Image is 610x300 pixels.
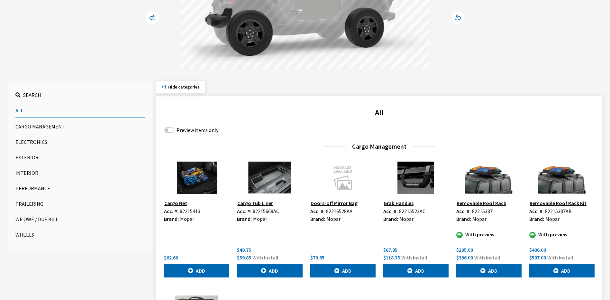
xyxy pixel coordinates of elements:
span: $295.00 [456,247,473,253]
img: Image for Cargo Net [164,162,229,194]
span: Mopar [253,216,267,222]
button: Add [383,264,449,277]
span: 82215387AB [545,208,572,214]
button: Electronics [15,136,145,148]
span: Mopar [399,216,414,222]
button: Grab Handles [383,199,414,207]
span: $396.00 [456,254,473,261]
button: Cargo Management [15,120,145,133]
label: Brand: [164,215,179,223]
span: With Install [252,254,278,261]
span: Mopar [180,216,194,222]
span: 82215669AC [253,208,279,214]
img: Image for Grab Handles [383,162,449,194]
span: 82215523AC [399,208,425,214]
button: Add [529,264,595,277]
button: Doors-off Mirror Bag [310,199,358,207]
label: Acc. #: [164,207,178,215]
img: Image for Removable Roof Rack Kit [529,162,595,194]
label: Brand: [383,215,398,223]
button: Performance [15,182,145,195]
button: Add [237,264,302,277]
span: $79.85 [310,254,324,261]
span: $49.75 [237,247,251,253]
span: $62.60 [164,254,178,261]
span: Mopar [326,216,341,222]
button: Removable Roof Rack [456,199,506,207]
button: Wheels [15,228,145,241]
img: Image for Doors-off Mirror Bag [310,162,376,194]
span: $406.00 [529,247,546,253]
label: Acc. #: [383,207,398,215]
label: Brand: [310,215,325,223]
button: Add [310,264,376,277]
span: Click to hide category section. [168,84,200,90]
button: Interior [15,166,145,179]
button: All [15,104,145,117]
button: We Owe / Due Bill [15,213,145,226]
button: Cargo Net [164,199,187,207]
label: Preview items only [177,126,218,134]
span: With Install [547,254,573,261]
button: Hide categories [156,81,205,93]
button: Removable Roof Rack Kit [529,199,587,207]
button: Cargo Tub Liner [237,199,273,207]
img: Image for Cargo Tub Liner [237,162,302,194]
span: Search [23,92,41,98]
span: $67.85 [383,247,397,253]
div: With preview [529,230,595,238]
label: Brand: [529,215,544,223]
span: $59.85 [237,254,251,261]
span: Mopar [545,216,560,222]
label: Acc. #: [456,207,471,215]
span: With Install [474,254,500,261]
span: 82215413 [180,208,200,214]
span: 82215387 [472,208,493,214]
button: Trailering [15,197,145,210]
img: Image for Removable Roof Rack [456,162,522,194]
button: Exterior [15,151,145,164]
span: 82216528AA [326,208,352,214]
label: Acc. #: [310,207,325,215]
label: Acc. #: [237,207,251,215]
span: $118.35 [383,254,400,261]
label: Brand: [456,215,471,223]
span: Mopar [472,216,487,222]
span: $507.00 [529,254,546,261]
h3: Cargo Management [164,142,595,151]
span: With Install [401,254,427,261]
button: Add [456,264,522,277]
button: Add [164,264,229,277]
h2: All [164,107,595,118]
label: Brand: [237,215,252,223]
label: Acc. #: [529,207,544,215]
div: With preview [456,230,522,238]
